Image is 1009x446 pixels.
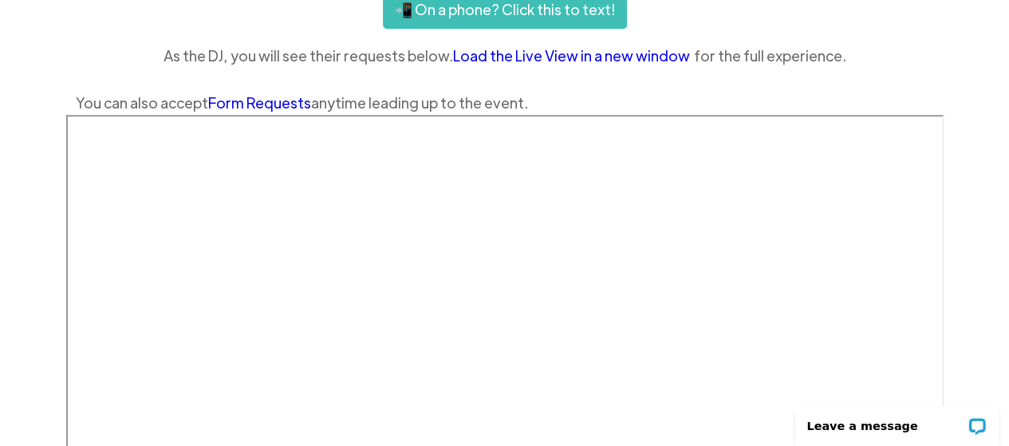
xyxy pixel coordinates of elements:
a: Load the Live View in a new window [453,44,694,68]
iframe: LiveChat chat widget [785,396,1009,446]
div: You can also accept anytime leading up to the event. [76,91,933,115]
div: As the DJ, you will see their requests below. for the full experience. [76,44,933,68]
a: Form Requests [208,93,311,112]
